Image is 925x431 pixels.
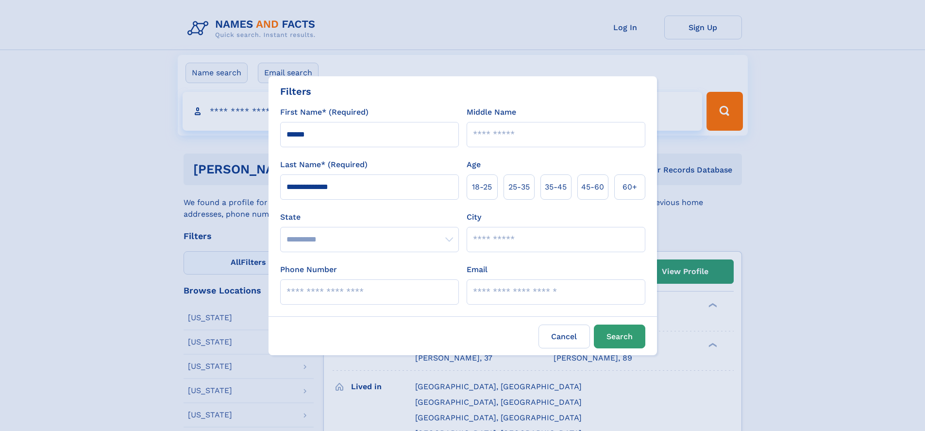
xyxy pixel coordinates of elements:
[280,211,459,223] label: State
[581,181,604,193] span: 45‑60
[594,325,645,348] button: Search
[508,181,530,193] span: 25‑35
[280,159,368,171] label: Last Name* (Required)
[280,106,369,118] label: First Name* (Required)
[622,181,637,193] span: 60+
[538,325,590,348] label: Cancel
[467,106,516,118] label: Middle Name
[467,159,481,171] label: Age
[467,264,488,276] label: Email
[472,181,492,193] span: 18‑25
[467,211,481,223] label: City
[280,84,311,99] div: Filters
[545,181,567,193] span: 35‑45
[280,264,337,276] label: Phone Number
